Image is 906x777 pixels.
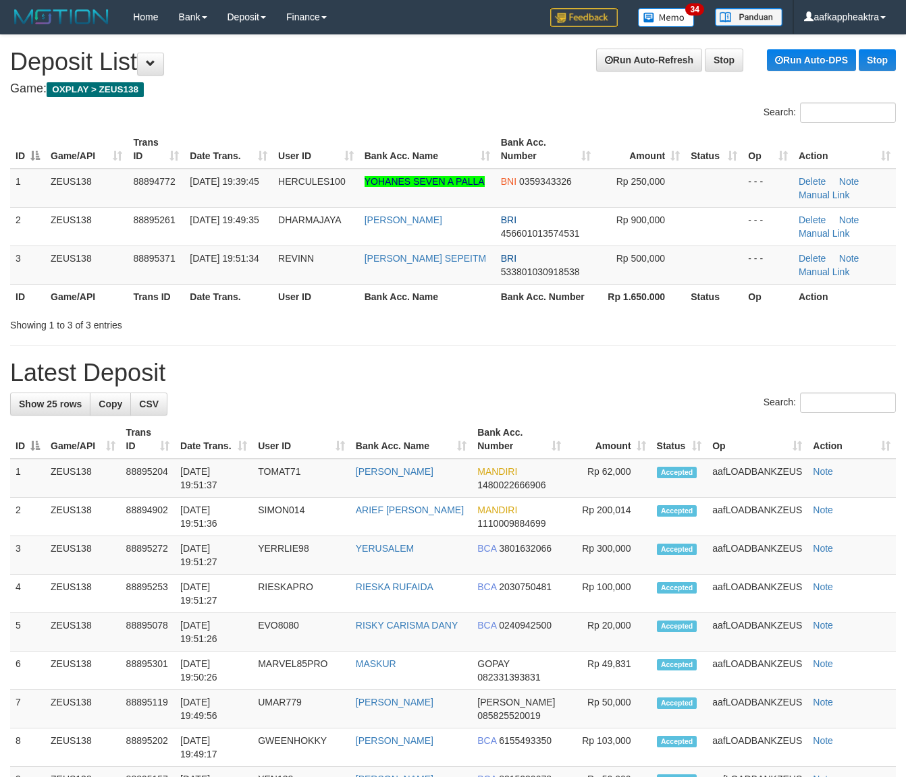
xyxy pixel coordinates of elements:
td: Rp 50,000 [566,690,651,728]
th: Game/API: activate to sort column ascending [45,130,128,169]
a: Note [813,505,833,515]
td: aafLOADBANKZEUS [707,690,807,728]
th: Action: activate to sort column ascending [807,420,896,459]
span: Copy 6155493350 to clipboard [499,735,552,746]
td: 88895301 [121,652,175,690]
span: 88895371 [133,253,175,264]
td: Rp 20,000 [566,613,651,652]
span: BCA [477,735,496,746]
td: 88895204 [121,459,175,498]
a: Copy [90,393,131,415]
td: ZEUS138 [45,613,121,652]
td: aafLOADBANKZEUS [707,575,807,613]
span: BCA [477,543,496,554]
td: aafLOADBANKZEUS [707,652,807,690]
span: Accepted [657,697,697,709]
td: 88895202 [121,728,175,767]
th: Bank Acc. Name [359,284,496,309]
a: YERUSALEM [356,543,414,554]
th: Trans ID: activate to sort column ascending [121,420,175,459]
a: [PERSON_NAME] [365,214,442,225]
span: Accepted [657,467,697,478]
span: Copy [99,399,122,409]
label: Search: [764,393,896,413]
td: 88895078 [121,613,175,652]
a: Stop [859,49,896,71]
a: RIESKA RUFAIDA [356,581,433,592]
td: [DATE] 19:51:27 [175,536,252,575]
a: Manual Link [799,228,850,239]
td: aafLOADBANKZEUS [707,498,807,536]
a: Run Auto-Refresh [596,49,702,71]
td: 7 [10,690,45,728]
td: [DATE] 19:50:26 [175,652,252,690]
a: [PERSON_NAME] [356,466,433,477]
th: Status: activate to sort column ascending [651,420,708,459]
a: Note [813,735,833,746]
a: Manual Link [799,190,850,200]
img: Button%20Memo.svg [638,8,695,27]
span: Copy 1110009884699 to clipboard [477,518,545,529]
span: Copy 533801030918538 to clipboard [501,266,580,277]
span: 88895261 [133,214,175,225]
td: 4 [10,575,45,613]
td: 1 [10,459,45,498]
a: RISKY CARISMA DANY [356,620,458,631]
span: Copy 085825520019 to clipboard [477,710,540,721]
th: Bank Acc. Name: activate to sort column ascending [350,420,472,459]
th: Date Trans.: activate to sort column ascending [184,130,273,169]
a: Delete [799,253,826,264]
td: SIMON014 [252,498,350,536]
th: Status: activate to sort column ascending [685,130,743,169]
th: Trans ID [128,284,184,309]
th: Status [685,284,743,309]
span: Copy 1480022666906 to clipboard [477,480,545,490]
td: ZEUS138 [45,459,121,498]
th: User ID [273,284,359,309]
td: ZEUS138 [45,652,121,690]
span: Accepted [657,659,697,670]
a: Manual Link [799,266,850,277]
td: - - - [743,207,793,246]
span: 34 [685,3,703,16]
td: [DATE] 19:51:26 [175,613,252,652]
span: [DATE] 19:51:34 [190,253,259,264]
td: ZEUS138 [45,536,121,575]
th: Date Trans.: activate to sort column ascending [175,420,252,459]
span: Rp 900,000 [616,214,665,225]
td: [DATE] 19:49:56 [175,690,252,728]
th: User ID: activate to sort column ascending [252,420,350,459]
span: GOPAY [477,658,509,669]
a: MASKUR [356,658,396,669]
td: GWEENHOKKY [252,728,350,767]
th: Date Trans. [184,284,273,309]
h4: Game: [10,82,896,96]
span: [DATE] 19:49:35 [190,214,259,225]
span: [PERSON_NAME] [477,697,555,708]
span: [DATE] 19:39:45 [190,176,259,187]
a: Note [839,253,859,264]
td: ZEUS138 [45,246,128,284]
td: ZEUS138 [45,575,121,613]
span: CSV [139,399,159,409]
span: BRI [501,214,516,225]
a: ARIEF [PERSON_NAME] [356,505,464,515]
span: Copy 082331393831 to clipboard [477,672,540,683]
td: 88895119 [121,690,175,728]
td: aafLOADBANKZEUS [707,613,807,652]
td: UMAR779 [252,690,350,728]
td: ZEUS138 [45,169,128,208]
a: Note [813,658,833,669]
td: 3 [10,536,45,575]
th: Amount: activate to sort column ascending [566,420,651,459]
a: CSV [130,393,167,415]
a: Delete [799,214,826,225]
td: [DATE] 19:51:36 [175,498,252,536]
td: Rp 103,000 [566,728,651,767]
th: Op: activate to sort column ascending [743,130,793,169]
th: Bank Acc. Number: activate to sort column ascending [496,130,597,169]
label: Search: [764,103,896,123]
a: Stop [705,49,743,71]
span: Accepted [657,505,697,517]
span: HERCULES100 [278,176,346,187]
